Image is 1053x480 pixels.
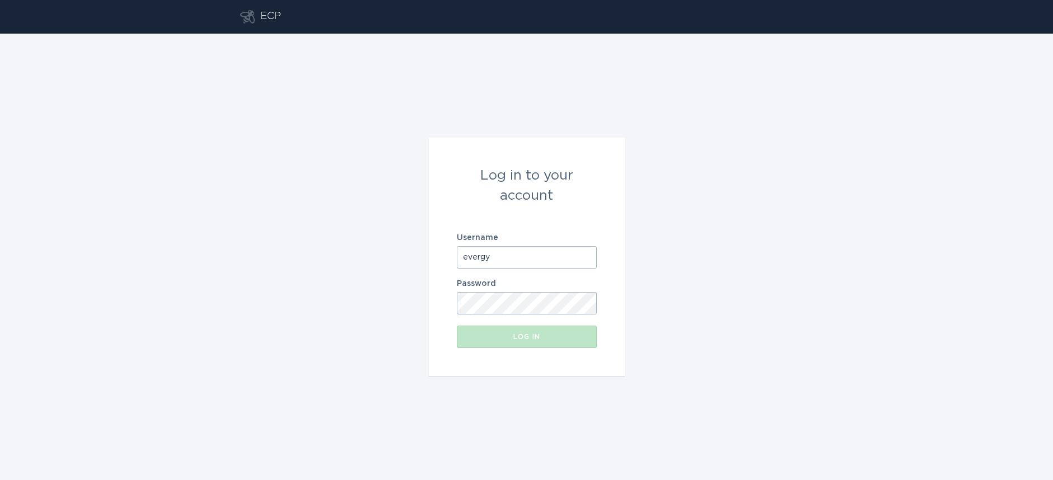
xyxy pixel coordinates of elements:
div: ECP [260,10,281,23]
label: Username [457,234,597,242]
button: Log in [457,326,597,348]
div: Log in to your account [457,166,597,206]
div: Log in [462,333,591,340]
label: Password [457,280,597,288]
button: Go to dashboard [240,10,255,23]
